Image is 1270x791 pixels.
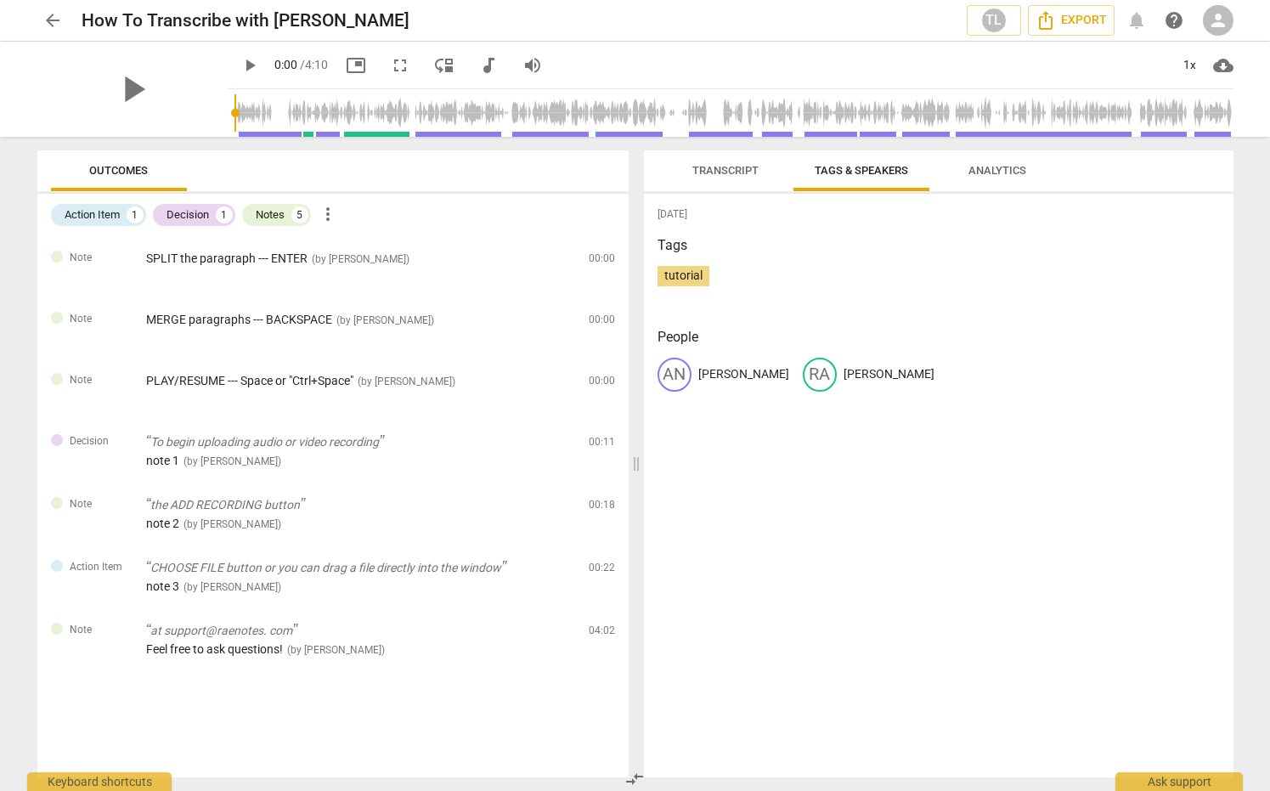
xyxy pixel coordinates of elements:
span: Decision [70,434,109,449]
span: note 1 [146,454,179,467]
a: Help [1159,5,1189,36]
span: volume_up [522,55,543,76]
div: AN [658,358,691,392]
div: 5 [291,206,308,223]
span: Action Item [70,560,122,574]
span: 00:00 [589,251,615,266]
p: To begin uploading audio or video recording [146,433,575,451]
button: Switch to audio player [473,50,504,81]
div: Notes [256,206,285,223]
h3: Tags [658,235,1220,256]
button: TL [967,5,1021,36]
p: CHOOSE FILE button or you can drag a file directly into the window [146,559,575,577]
span: tutorial [658,268,709,282]
span: SPLIT the paragraph --- ENTER [146,251,308,265]
span: Outcomes [89,164,148,177]
span: note 3 [146,579,179,593]
div: 1 [127,206,144,223]
span: compare_arrows [624,769,645,789]
span: Note [70,251,92,265]
span: Tags & Speakers [815,164,908,177]
div: TL [981,8,1007,33]
button: Picture in picture [341,50,371,81]
span: play_arrow [110,67,155,111]
span: help [1164,10,1184,31]
button: Fullscreen [385,50,415,81]
span: Feel free to ask questions! [146,642,283,656]
span: 00:00 [589,374,615,388]
span: PLAY/RESUME --- Space or "Ctrl+Space" [146,374,353,387]
span: 04:02 [589,624,615,638]
p: the ADD RECORDING button [146,496,575,514]
span: Transcript [692,164,759,177]
span: move_down [434,55,454,76]
span: Note [70,373,92,387]
div: Decision [167,206,209,223]
div: 1 [216,206,233,223]
span: ( by [PERSON_NAME] ) [287,644,385,656]
span: / 4:10 [300,58,328,71]
span: more_vert [318,204,338,224]
p: at support@raenotes. com [146,622,575,640]
div: Ask support [1115,772,1243,791]
span: fullscreen [390,55,410,76]
span: 0:00 [274,58,297,71]
div: Keyboard shortcuts [27,772,172,791]
span: ( by [PERSON_NAME] ) [312,253,409,265]
button: View player as separate pane [429,50,460,81]
span: 00:18 [589,498,615,512]
span: Note [70,312,92,326]
button: Play [234,50,265,81]
span: Export [1036,10,1107,31]
div: RA [803,358,837,392]
p: [PERSON_NAME] [698,365,789,383]
span: ( by [PERSON_NAME] ) [358,376,455,387]
div: Action Item [65,206,120,223]
span: play_arrow [240,55,260,76]
span: 00:11 [589,435,615,449]
span: ( by [PERSON_NAME] ) [183,455,281,467]
span: ( by [PERSON_NAME] ) [183,518,281,530]
button: Volume [517,50,548,81]
span: Note [70,623,92,637]
span: cloud_download [1213,55,1233,76]
h3: People [658,327,1220,347]
span: picture_in_picture [346,55,366,76]
p: [PERSON_NAME] [844,365,934,383]
div: 1x [1174,52,1206,79]
span: arrow_back [42,10,63,31]
span: Analytics [968,164,1026,177]
button: Export [1028,5,1115,36]
span: 00:22 [589,561,615,575]
span: [DATE] [658,207,1220,222]
span: note 2 [146,517,179,530]
h2: How To Transcribe with [PERSON_NAME] [82,10,409,31]
span: 00:00 [589,313,615,327]
span: Note [70,497,92,511]
span: ( by [PERSON_NAME] ) [183,581,281,593]
span: person [1208,10,1228,31]
span: audiotrack [478,55,499,76]
span: ( by [PERSON_NAME] ) [336,314,434,326]
span: MERGE paragraphs --- BACKSPACE [146,313,332,326]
